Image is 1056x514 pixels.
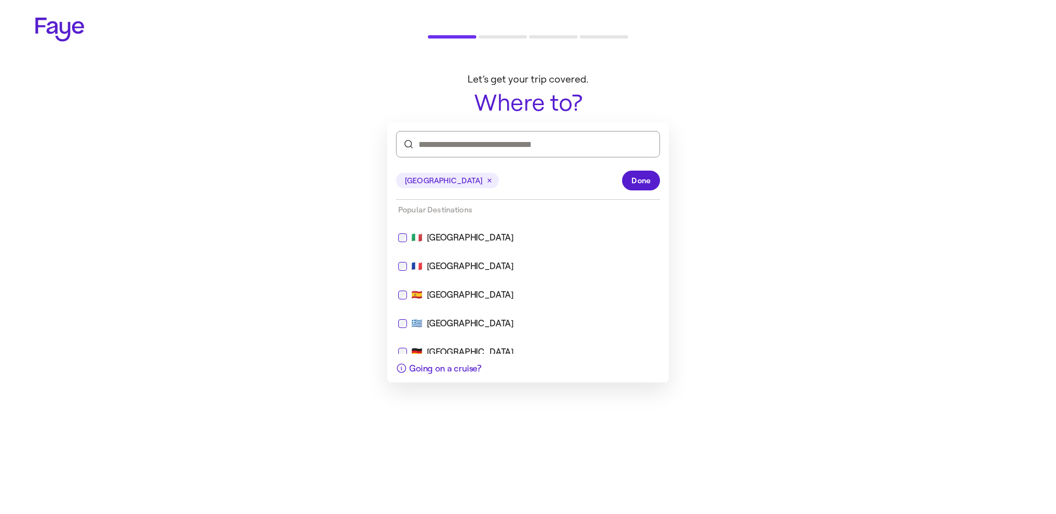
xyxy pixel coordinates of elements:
[398,231,658,244] div: 🇮🇹
[427,260,514,273] div: [GEOGRAPHIC_DATA]
[405,175,482,187] span: [GEOGRAPHIC_DATA]
[398,288,658,302] div: 🇪🇸
[409,363,481,374] span: Going on a cruise?
[427,231,514,244] div: [GEOGRAPHIC_DATA]
[387,354,490,382] button: Going on a cruise?
[622,171,660,190] button: Done
[389,90,667,116] h1: Where to?
[631,175,651,187] span: Done
[427,288,514,302] div: [GEOGRAPHIC_DATA]
[389,74,667,86] p: Let’s get your trip covered.
[427,346,514,359] div: [GEOGRAPHIC_DATA]
[398,260,658,273] div: 🇫🇷
[387,200,669,220] div: Popular Destinations
[427,317,514,330] div: [GEOGRAPHIC_DATA]
[398,346,658,359] div: 🇩🇪
[398,317,658,330] div: 🇬🇷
